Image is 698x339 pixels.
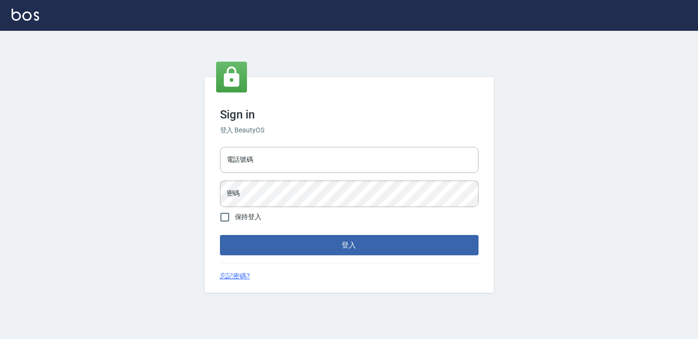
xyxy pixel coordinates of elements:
[220,125,479,135] h6: 登入 BeautyOS
[220,235,479,255] button: 登入
[220,108,479,121] h3: Sign in
[220,271,250,281] a: 忘記密碼?
[12,9,39,21] img: Logo
[235,212,262,222] span: 保持登入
